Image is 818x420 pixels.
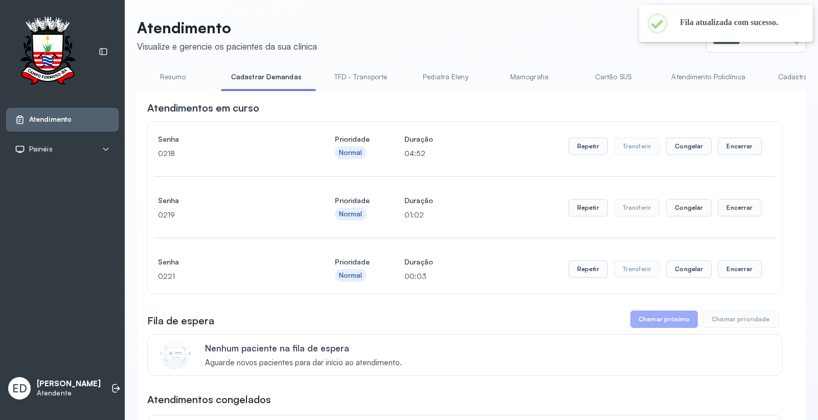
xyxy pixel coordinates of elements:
[614,260,661,278] button: Transferir
[666,260,712,278] button: Congelar
[404,193,433,208] h4: Duração
[205,358,402,368] span: Aguarde novos pacientes para dar início ao atendimento.
[324,69,398,85] a: TFD - Transporte
[158,132,300,146] h4: Senha
[158,193,300,208] h4: Senha
[29,115,72,124] span: Atendimento
[404,255,433,269] h4: Duração
[147,392,271,407] h3: Atendimentos congelados
[404,269,433,283] p: 00:03
[137,18,317,37] p: Atendimento
[718,199,761,216] button: Encerrar
[158,208,300,222] p: 0219
[718,138,761,155] button: Encerrar
[158,255,300,269] h4: Senha
[339,210,362,218] div: Normal
[137,69,209,85] a: Resumo
[147,314,214,328] h3: Fila de espera
[666,138,712,155] button: Congelar
[661,69,755,85] a: Atendimento Policlínica
[666,199,712,216] button: Congelar
[158,146,300,161] p: 0218
[335,255,370,269] h4: Prioridade
[339,271,362,280] div: Normal
[37,379,101,389] p: [PERSON_NAME]
[11,16,84,87] img: Logotipo do estabelecimento
[335,193,370,208] h4: Prioridade
[221,69,312,85] a: Cadastrar Demandas
[630,311,698,328] button: Chamar próximo
[37,389,101,397] p: Atendente
[703,311,779,328] button: Chamar prioridade
[160,339,191,369] img: Imagem de CalloutCard
[410,69,481,85] a: Pediatra Eleny
[404,132,433,146] h4: Duração
[137,41,317,52] div: Visualize e gerencie os pacientes da sua clínica
[569,260,608,278] button: Repetir
[680,17,797,28] h2: Fila atualizada com sucesso.
[147,101,259,115] h3: Atendimentos em curso
[569,138,608,155] button: Repetir
[493,69,565,85] a: Mamografia
[335,132,370,146] h4: Prioridade
[577,69,649,85] a: Cartão SUS
[404,208,433,222] p: 01:02
[614,199,661,216] button: Transferir
[29,145,53,153] span: Painéis
[718,260,761,278] button: Encerrar
[569,199,608,216] button: Repetir
[15,115,110,125] a: Atendimento
[404,146,433,161] p: 04:52
[158,269,300,283] p: 0221
[339,148,362,157] div: Normal
[205,343,402,353] p: Nenhum paciente na fila de espera
[614,138,661,155] button: Transferir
